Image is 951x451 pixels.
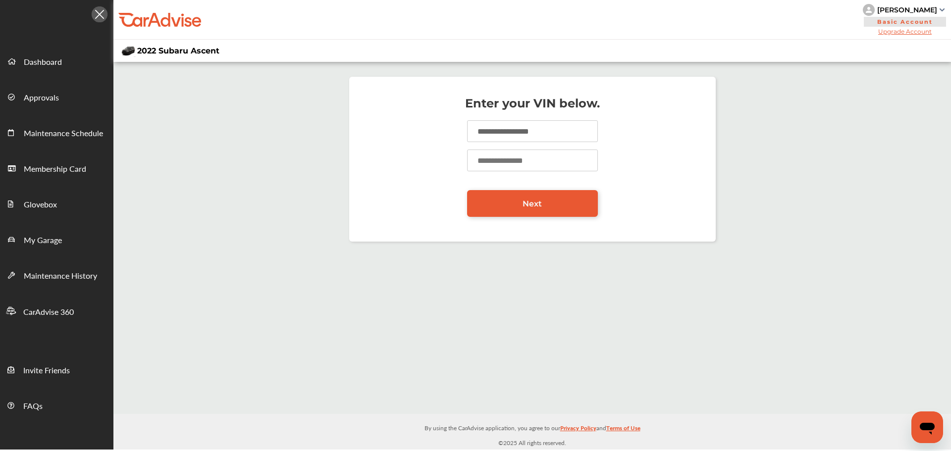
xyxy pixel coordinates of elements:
a: Membership Card [0,150,113,186]
span: Glovebox [24,199,57,211]
img: sCxJUJ+qAmfqhQGDUl18vwLg4ZYJ6CxN7XmbOMBAAAAAElFTkSuQmCC [940,8,945,11]
span: Upgrade Account [863,28,947,35]
img: knH8PDtVvWoAbQRylUukY18CTiRevjo20fAtgn5MLBQj4uumYvk2MzTtcAIzfGAtb1XOLVMAvhLuqoNAbL4reqehy0jehNKdM... [863,4,875,16]
span: Basic Account [864,17,946,27]
span: Maintenance History [24,270,97,283]
div: © 2025 All rights reserved. [113,414,951,450]
span: FAQs [23,400,43,413]
p: Enter your VIN below. [359,99,706,108]
a: Glovebox [0,186,113,221]
a: Maintenance History [0,257,113,293]
span: My Garage [24,234,62,247]
span: Membership Card [24,163,86,176]
a: Dashboard [0,43,113,79]
img: mobile_15060_st0640_046.jpg [121,45,136,57]
span: 2022 Subaru Ascent [137,46,219,55]
a: Privacy Policy [560,422,596,438]
span: CarAdvise 360 [23,306,74,319]
p: By using the CarAdvise application, you agree to our and [113,422,951,433]
a: Terms of Use [606,422,640,438]
img: Icon.5fd9dcc7.svg [92,6,107,22]
div: [PERSON_NAME] [877,5,937,14]
span: Invite Friends [23,364,70,377]
a: Next [467,190,598,217]
a: My Garage [0,221,113,257]
a: Maintenance Schedule [0,114,113,150]
span: Approvals [24,92,59,104]
a: Approvals [0,79,113,114]
span: Dashboard [24,56,62,69]
span: Maintenance Schedule [24,127,103,140]
iframe: Button to launch messaging window [911,411,943,443]
span: Next [523,199,542,208]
